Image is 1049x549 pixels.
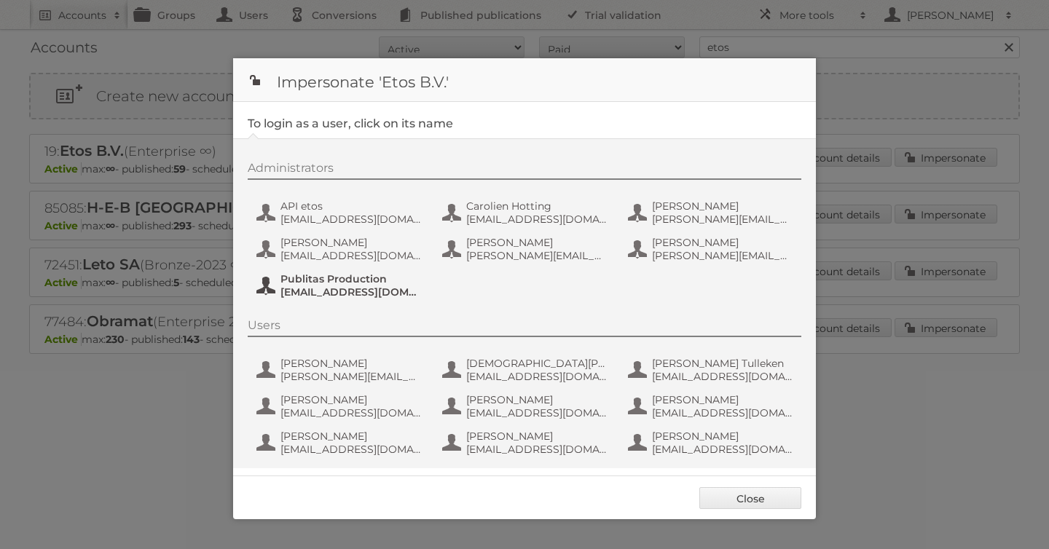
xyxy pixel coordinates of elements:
[280,370,422,383] span: [PERSON_NAME][EMAIL_ADDRESS][DOMAIN_NAME]
[248,161,801,180] div: Administrators
[280,285,422,299] span: [EMAIL_ADDRESS][DOMAIN_NAME]
[280,249,422,262] span: [EMAIL_ADDRESS][DOMAIN_NAME]
[441,355,612,384] button: [DEMOGRAPHIC_DATA][PERSON_NAME] [EMAIL_ADDRESS][DOMAIN_NAME]
[652,249,793,262] span: [PERSON_NAME][EMAIL_ADDRESS][DOMAIN_NAME]
[255,428,426,457] button: [PERSON_NAME] [EMAIL_ADDRESS][DOMAIN_NAME]
[626,428,798,457] button: [PERSON_NAME] [EMAIL_ADDRESS][DOMAIN_NAME]
[248,116,453,130] legend: To login as a user, click on its name
[466,236,608,249] span: [PERSON_NAME]
[280,393,422,406] span: [PERSON_NAME]
[626,234,798,264] button: [PERSON_NAME] [PERSON_NAME][EMAIL_ADDRESS][DOMAIN_NAME]
[626,392,798,421] button: [PERSON_NAME] [EMAIL_ADDRESS][DOMAIN_NAME]
[466,393,608,406] span: [PERSON_NAME]
[280,236,422,249] span: [PERSON_NAME]
[441,428,612,457] button: [PERSON_NAME] [EMAIL_ADDRESS][DOMAIN_NAME]
[466,406,608,419] span: [EMAIL_ADDRESS][DOMAIN_NAME]
[280,443,422,456] span: [EMAIL_ADDRESS][DOMAIN_NAME]
[255,355,426,384] button: [PERSON_NAME] [PERSON_NAME][EMAIL_ADDRESS][DOMAIN_NAME]
[652,443,793,456] span: [EMAIL_ADDRESS][DOMAIN_NAME]
[652,236,793,249] span: [PERSON_NAME]
[255,234,426,264] button: [PERSON_NAME] [EMAIL_ADDRESS][DOMAIN_NAME]
[466,200,608,213] span: Carolien Hotting
[652,393,793,406] span: [PERSON_NAME]
[652,357,793,370] span: [PERSON_NAME] Tulleken
[466,249,608,262] span: [PERSON_NAME][EMAIL_ADDRESS][DOMAIN_NAME]
[652,213,793,226] span: [PERSON_NAME][EMAIL_ADDRESS][DOMAIN_NAME]
[626,355,798,384] button: [PERSON_NAME] Tulleken [EMAIL_ADDRESS][DOMAIN_NAME]
[255,271,426,300] button: Publitas Production [EMAIL_ADDRESS][DOMAIN_NAME]
[248,318,801,337] div: Users
[280,200,422,213] span: API etos
[466,213,608,226] span: [EMAIL_ADDRESS][DOMAIN_NAME]
[441,234,612,264] button: [PERSON_NAME] [PERSON_NAME][EMAIL_ADDRESS][DOMAIN_NAME]
[466,370,608,383] span: [EMAIL_ADDRESS][DOMAIN_NAME]
[280,272,422,285] span: Publitas Production
[652,430,793,443] span: [PERSON_NAME]
[652,370,793,383] span: [EMAIL_ADDRESS][DOMAIN_NAME]
[626,198,798,227] button: [PERSON_NAME] [PERSON_NAME][EMAIL_ADDRESS][DOMAIN_NAME]
[441,198,612,227] button: Carolien Hotting [EMAIL_ADDRESS][DOMAIN_NAME]
[699,487,801,509] a: Close
[652,200,793,213] span: [PERSON_NAME]
[466,430,608,443] span: [PERSON_NAME]
[466,443,608,456] span: [EMAIL_ADDRESS][DOMAIN_NAME]
[280,213,422,226] span: [EMAIL_ADDRESS][DOMAIN_NAME]
[255,198,426,227] button: API etos [EMAIL_ADDRESS][DOMAIN_NAME]
[441,392,612,421] button: [PERSON_NAME] [EMAIL_ADDRESS][DOMAIN_NAME]
[255,392,426,421] button: [PERSON_NAME] [EMAIL_ADDRESS][DOMAIN_NAME]
[280,406,422,419] span: [EMAIL_ADDRESS][DOMAIN_NAME]
[280,430,422,443] span: [PERSON_NAME]
[466,357,608,370] span: [DEMOGRAPHIC_DATA][PERSON_NAME]
[280,357,422,370] span: [PERSON_NAME]
[233,58,816,102] h1: Impersonate 'Etos B.V.'
[652,406,793,419] span: [EMAIL_ADDRESS][DOMAIN_NAME]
